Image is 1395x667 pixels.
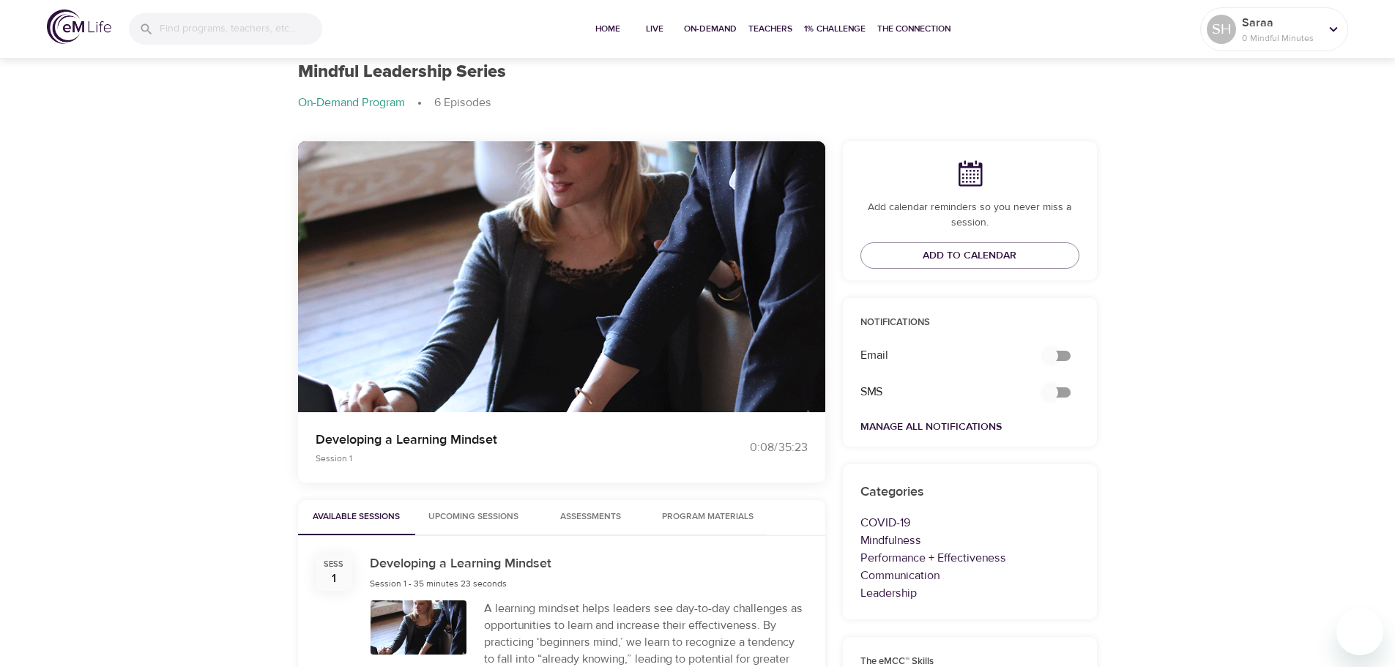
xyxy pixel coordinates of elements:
[434,94,491,111] p: 6 Episodes
[590,21,625,37] span: Home
[298,62,506,83] h1: Mindful Leadership Series
[316,430,680,450] p: Developing a Learning Mindset
[860,420,1002,433] a: Manage All Notifications
[424,510,524,525] span: Upcoming Sessions
[860,316,1080,330] p: Notifications
[560,510,621,525] span: Assessments
[370,578,507,589] span: Session 1 - 35 minutes 23 seconds
[860,584,1080,602] p: Leadership
[324,559,343,570] div: Sess
[47,10,111,44] img: logo
[860,242,1080,269] button: Add to Calendar
[684,21,737,37] span: On-Demand
[860,482,1080,503] h6: Categories
[860,200,1080,231] p: Add calendar reminders so you never miss a session.
[860,549,1080,567] p: Performance + Effectiveness
[298,94,405,111] p: On-Demand Program
[804,21,866,37] span: 1% Challenge
[307,510,406,525] span: Available Sessions
[923,247,1016,265] span: Add to Calendar
[748,21,792,37] span: Teachers
[160,13,322,45] input: Find programs, teachers, etc...
[1242,14,1320,31] p: Saraa
[316,452,680,465] p: Session 1
[698,439,808,456] div: 0:08 / 35:23
[860,567,1080,584] p: Communication
[298,94,1098,112] nav: breadcrumb
[852,375,1029,409] div: SMS
[332,570,336,587] div: 1
[860,514,1080,532] p: COVID-19
[1336,608,1383,655] iframe: Knapp för att öppna meddelandefönstret
[370,554,551,575] h6: Developing a Learning Mindset
[852,338,1029,373] div: Email
[1242,31,1320,45] p: 0 Mindful Minutes
[1207,15,1236,44] div: SH
[860,532,1080,549] p: Mindfulness
[877,21,951,37] span: The Connection
[637,21,672,37] span: Live
[658,510,758,525] span: Program Materials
